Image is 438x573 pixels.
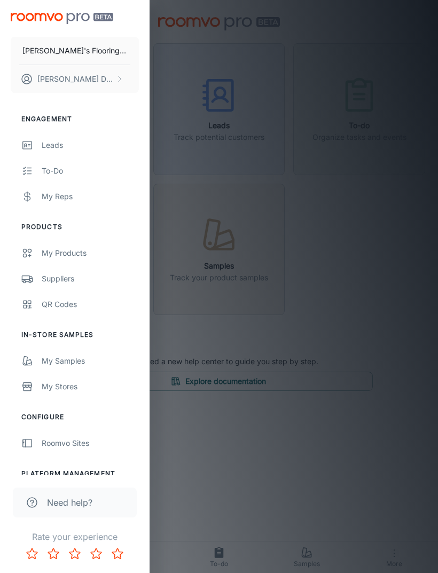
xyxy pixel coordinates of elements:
[43,543,64,564] button: Rate 2 star
[11,13,113,24] img: Roomvo PRO Beta
[42,247,139,259] div: My Products
[21,543,43,564] button: Rate 1 star
[64,543,85,564] button: Rate 3 star
[11,37,139,65] button: [PERSON_NAME]'s Flooring Co
[42,273,139,285] div: Suppliers
[47,496,92,509] span: Need help?
[42,381,139,393] div: My Stores
[22,45,127,57] p: [PERSON_NAME]'s Flooring Co
[42,355,139,367] div: My Samples
[37,73,113,85] p: [PERSON_NAME] Doe
[107,543,128,564] button: Rate 5 star
[85,543,107,564] button: Rate 4 star
[42,437,139,449] div: Roomvo Sites
[42,139,139,151] div: Leads
[11,65,139,93] button: [PERSON_NAME] Doe
[42,165,139,177] div: To-do
[42,191,139,202] div: My Reps
[9,530,141,543] p: Rate your experience
[42,299,139,310] div: QR Codes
